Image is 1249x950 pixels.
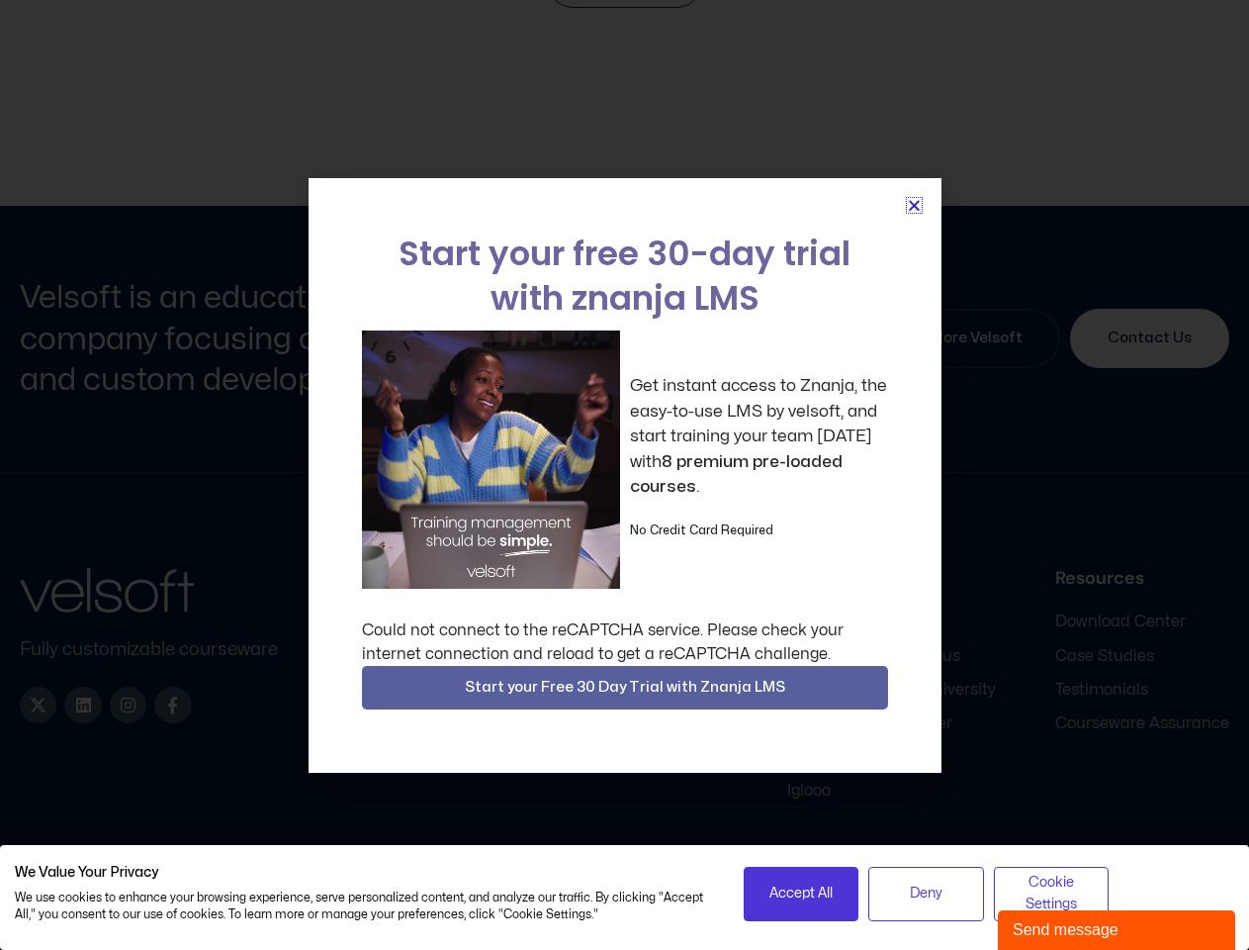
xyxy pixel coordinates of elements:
a: Close [907,198,922,213]
span: Start your Free 30 Day Trial with Znanja LMS [465,676,785,700]
span: Cookie Settings [1007,872,1097,916]
strong: 8 premium pre-loaded courses [630,453,843,496]
button: Start your Free 30 Day Trial with Znanja LMS [362,666,888,710]
div: Could not connect to the reCAPTCHA service. Please check your internet connection and reload to g... [362,618,888,666]
iframe: chat widget [998,906,1239,950]
img: a woman sitting at her laptop dancing [362,331,620,589]
span: Accept All [769,883,833,904]
button: Adjust cookie preferences [994,867,1110,921]
p: We use cookies to enhance your browsing experience, serve personalized content, and analyze our t... [15,890,714,923]
button: Accept all cookies [744,867,859,921]
strong: No Credit Card Required [630,524,773,536]
p: Get instant access to Znanja, the easy-to-use LMS by velsoft, and start training your team [DATE]... [630,373,888,500]
span: Deny [910,883,942,904]
button: Deny all cookies [868,867,984,921]
h2: We Value Your Privacy [15,864,714,882]
h2: Start your free 30-day trial with znanja LMS [362,232,888,321]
